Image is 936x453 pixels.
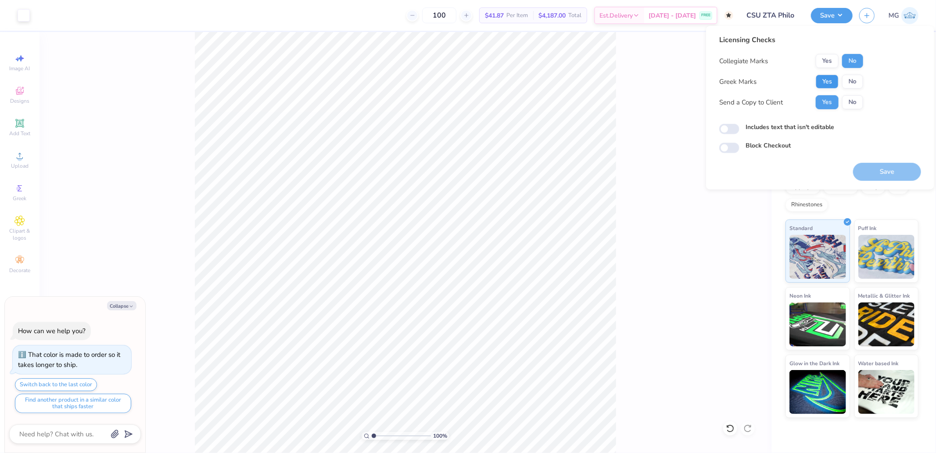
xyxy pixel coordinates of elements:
[9,267,30,274] span: Decorate
[701,12,710,18] span: FREE
[789,370,846,414] img: Glow in the Dark Ink
[18,350,120,369] div: That color is made to order so it takes longer to ship.
[789,359,839,368] span: Glow in the Dark Ink
[842,95,863,109] button: No
[18,327,86,335] div: How can we help you?
[740,7,804,24] input: Untitled Design
[858,223,877,233] span: Puff Ink
[842,75,863,89] button: No
[11,162,29,169] span: Upload
[858,359,899,368] span: Water based Ink
[568,11,581,20] span: Total
[789,302,846,346] img: Neon Ink
[858,302,915,346] img: Metallic & Glitter Ink
[649,11,696,20] span: [DATE] - [DATE]
[746,122,834,132] label: Includes text that isn't editable
[858,235,915,279] img: Puff Ink
[889,7,918,24] a: MG
[538,11,566,20] span: $4,187.00
[15,378,97,391] button: Switch back to the last color
[719,56,768,66] div: Collegiate Marks
[858,291,910,300] span: Metallic & Glitter Ink
[746,141,791,150] label: Block Checkout
[785,198,828,212] div: Rhinestones
[811,8,853,23] button: Save
[719,35,863,45] div: Licensing Checks
[485,11,504,20] span: $41.87
[816,95,839,109] button: Yes
[433,432,447,440] span: 100 %
[901,7,918,24] img: Michael Galon
[719,97,783,108] div: Send a Copy to Client
[107,301,136,310] button: Collapse
[789,291,811,300] span: Neon Ink
[9,130,30,137] span: Add Text
[13,195,27,202] span: Greek
[422,7,456,23] input: – –
[816,54,839,68] button: Yes
[858,370,915,414] img: Water based Ink
[10,97,29,104] span: Designs
[599,11,633,20] span: Est. Delivery
[816,75,839,89] button: Yes
[842,54,863,68] button: No
[789,223,813,233] span: Standard
[506,11,528,20] span: Per Item
[15,394,131,413] button: Find another product in a similar color that ships faster
[889,11,899,21] span: MG
[789,235,846,279] img: Standard
[4,227,35,241] span: Clipart & logos
[10,65,30,72] span: Image AI
[719,77,757,87] div: Greek Marks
